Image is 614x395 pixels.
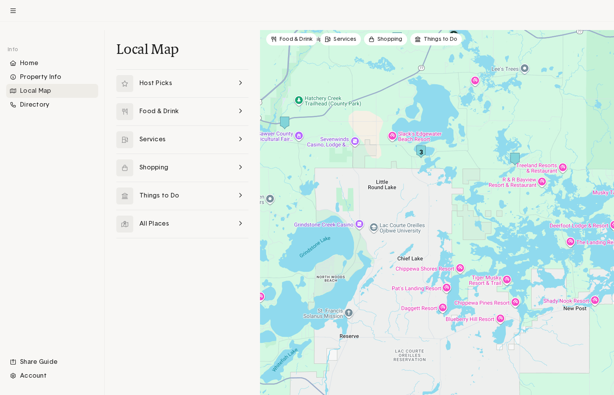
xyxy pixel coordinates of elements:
[320,33,361,45] button: Services
[6,369,98,383] div: Account
[416,146,426,158] div: 3
[6,84,98,98] li: Navigation item
[6,355,98,369] div: Share Guide
[6,98,98,112] div: Directory
[364,33,407,45] li: 3 of 4
[410,33,462,45] li: 4 of 4
[266,33,317,45] li: 1 of 4
[6,70,98,84] div: Property Info
[116,42,248,57] h1: Local Map
[6,369,98,383] li: Navigation item
[410,33,462,45] button: Things to Do
[6,56,98,70] div: Home
[6,56,98,70] li: Navigation item
[6,98,98,112] li: Navigation item
[6,84,98,98] div: Local Map
[320,33,361,45] li: 2 of 4
[364,33,407,45] button: Shopping
[6,70,98,84] li: Navigation item
[266,33,317,45] button: Food & Drink
[6,355,98,369] li: Navigation item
